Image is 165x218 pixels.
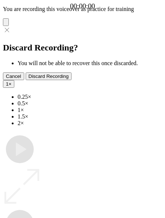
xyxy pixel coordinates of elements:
span: 1 [6,81,8,87]
li: 2× [18,120,162,127]
li: 0.25× [18,94,162,100]
li: You will not be able to recover this once discarded. [18,60,162,67]
li: 1.5× [18,113,162,120]
button: Discard Recording [26,72,72,80]
h2: Discard Recording? [3,43,162,53]
li: 1× [18,107,162,113]
button: Cancel [3,72,24,80]
button: 1× [3,80,14,88]
li: 0.5× [18,100,162,107]
a: 00:00:00 [70,2,95,10]
p: You are recording this voiceover as practice for training [3,6,162,12]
